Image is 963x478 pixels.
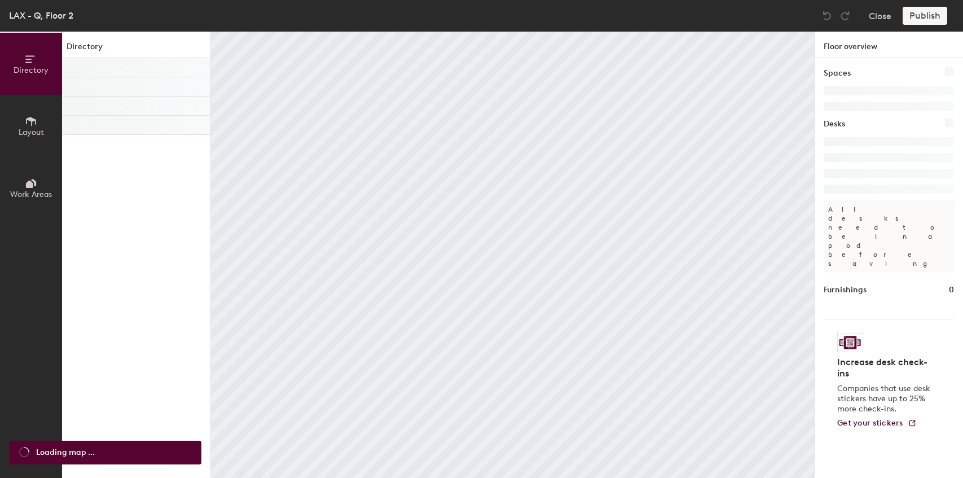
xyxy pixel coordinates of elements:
h1: Furnishings [824,284,867,296]
p: All desks need to be in a pod before saving [824,200,954,273]
img: Undo [821,10,833,21]
h4: Increase desk check-ins [837,357,934,379]
h1: Floor overview [815,32,963,58]
button: Close [869,7,891,25]
div: LAX - Q, Floor 2 [9,8,73,23]
h1: Directory [62,41,210,58]
h1: 0 [949,284,954,296]
h1: Spaces [824,67,851,80]
span: Directory [14,65,49,75]
a: Get your stickers [837,419,917,428]
img: Sticker logo [837,333,863,352]
span: Layout [19,128,44,137]
span: Work Areas [10,190,52,199]
img: Redo [839,10,851,21]
p: Companies that use desk stickers have up to 25% more check-ins. [837,384,934,414]
canvas: Map [211,32,814,478]
h1: Desks [824,118,845,130]
span: Loading map ... [36,446,95,459]
span: Get your stickers [837,418,903,428]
